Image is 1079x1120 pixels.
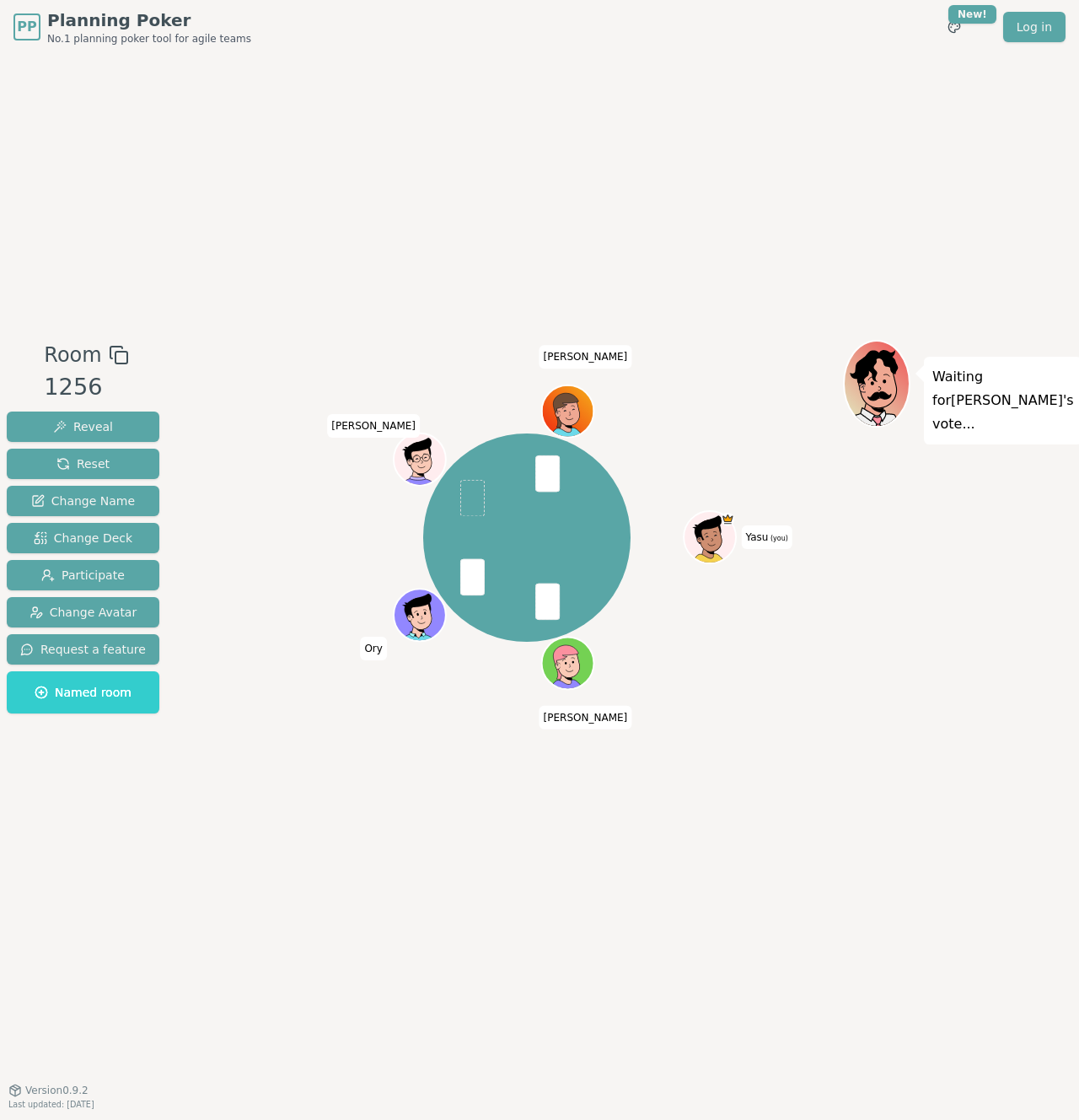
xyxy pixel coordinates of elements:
[1003,12,1066,42] a: Log in
[35,684,132,701] span: Named room
[44,340,101,370] span: Room
[7,597,159,627] button: Change Avatar
[7,634,159,665] button: Request a feature
[360,637,386,660] span: Click to change your name
[939,12,969,42] button: New!
[31,493,135,509] span: Change Name
[742,525,792,549] span: Click to change your name
[932,365,1074,436] p: Waiting for [PERSON_NAME] 's vote...
[685,513,734,562] button: Click to change your avatar
[7,523,159,553] button: Change Deck
[8,1084,89,1097] button: Version0.9.2
[20,641,146,658] span: Request a feature
[7,486,159,516] button: Change Name
[948,5,996,24] div: New!
[30,604,137,621] span: Change Avatar
[47,8,251,32] span: Planning Poker
[53,418,113,435] span: Reveal
[7,412,159,442] button: Reveal
[44,370,128,405] div: 1256
[539,706,632,730] span: Click to change your name
[47,32,251,46] span: No.1 planning poker tool for agile teams
[34,530,132,547] span: Change Deck
[722,513,734,525] span: Yasu is the host
[13,8,251,46] a: PPPlanning PokerNo.1 planning poker tool for agile teams
[7,560,159,590] button: Participate
[8,1100,94,1109] span: Last updated: [DATE]
[41,567,125,584] span: Participate
[768,535,788,542] span: (you)
[7,671,159,713] button: Named room
[7,449,159,479] button: Reset
[539,346,632,369] span: Click to change your name
[327,414,420,438] span: Click to change your name
[56,455,110,472] span: Reset
[25,1084,89,1097] span: Version 0.9.2
[17,17,36,37] span: PP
